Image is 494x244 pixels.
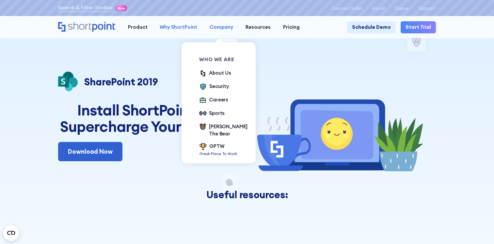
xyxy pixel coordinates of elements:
a: Resources [239,21,277,34]
a: Start Trial [401,21,436,34]
h1: Install ShortPoint and Supercharge Your Intranet [58,102,242,135]
div: Who we are [199,57,247,62]
a: Support [419,6,436,11]
a: Schedule Demo [347,21,396,34]
button: Open CMP widget [3,225,19,241]
div: Pricing [283,24,300,31]
a: Why ShortPoint [153,21,203,34]
p: SharePoint 2019 [84,76,158,88]
div: [PERSON_NAME] The Bear [209,123,247,138]
a: About Us [199,69,231,78]
iframe: Chat Widget [461,213,494,244]
a: Search & Filter Toolbar [58,4,113,12]
p: Great Place To Work [199,151,237,157]
a: Install [372,6,385,11]
div: Why ShortPoint [160,24,197,31]
a: Status [395,6,409,11]
a: Contact Sales [331,6,362,11]
div: About Us [209,69,231,77]
a: Download Now [58,142,123,161]
div: Security [209,83,229,90]
a: Product [122,21,154,34]
a: Company [203,21,239,34]
div: Product [128,24,147,31]
div: Sports [209,110,225,117]
a: [PERSON_NAME] The Bear [199,123,247,138]
a: Pricing [277,21,306,34]
a: Home [58,22,116,32]
a: Careers [199,96,228,105]
a: Security [199,83,229,91]
div: GPTW [209,143,224,150]
div: Careers [209,96,228,104]
h3: Useful resources: [58,189,436,200]
div: Resources [246,24,271,31]
a: GPTW [199,143,237,151]
a: Sports [199,110,225,118]
div: Company [210,24,233,31]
